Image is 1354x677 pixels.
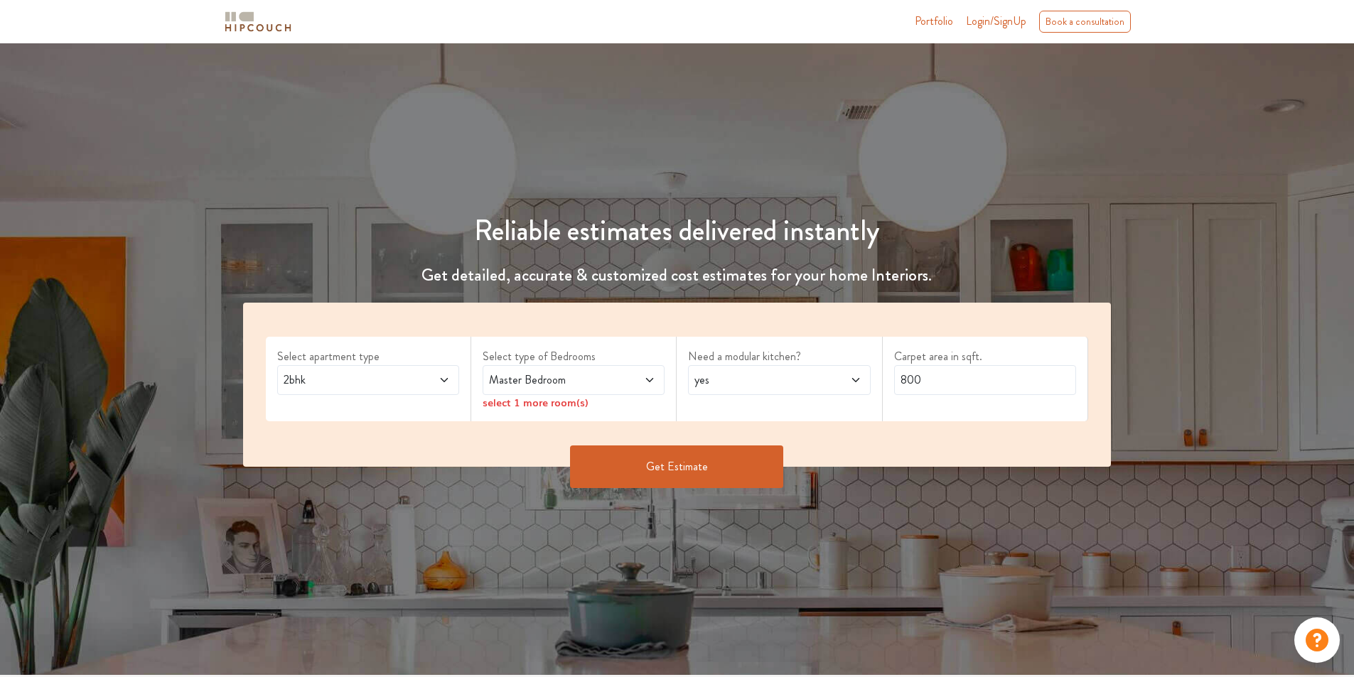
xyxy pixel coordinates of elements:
[570,445,783,488] button: Get Estimate
[894,348,1076,365] label: Carpet area in sqft.
[222,6,294,38] span: logo-horizontal.svg
[235,265,1120,286] h4: Get detailed, accurate & customized cost estimates for your home Interiors.
[915,13,953,30] a: Portfolio
[235,214,1120,248] h1: Reliable estimates delivered instantly
[1039,11,1131,33] div: Book a consultation
[277,348,459,365] label: Select apartment type
[483,348,665,365] label: Select type of Bedrooms
[486,372,613,389] span: Master Bedroom
[483,395,665,410] div: select 1 more room(s)
[692,372,819,389] span: yes
[222,9,294,34] img: logo-horizontal.svg
[688,348,870,365] label: Need a modular kitchen?
[894,365,1076,395] input: Enter area sqft
[966,13,1026,29] span: Login/SignUp
[281,372,408,389] span: 2bhk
